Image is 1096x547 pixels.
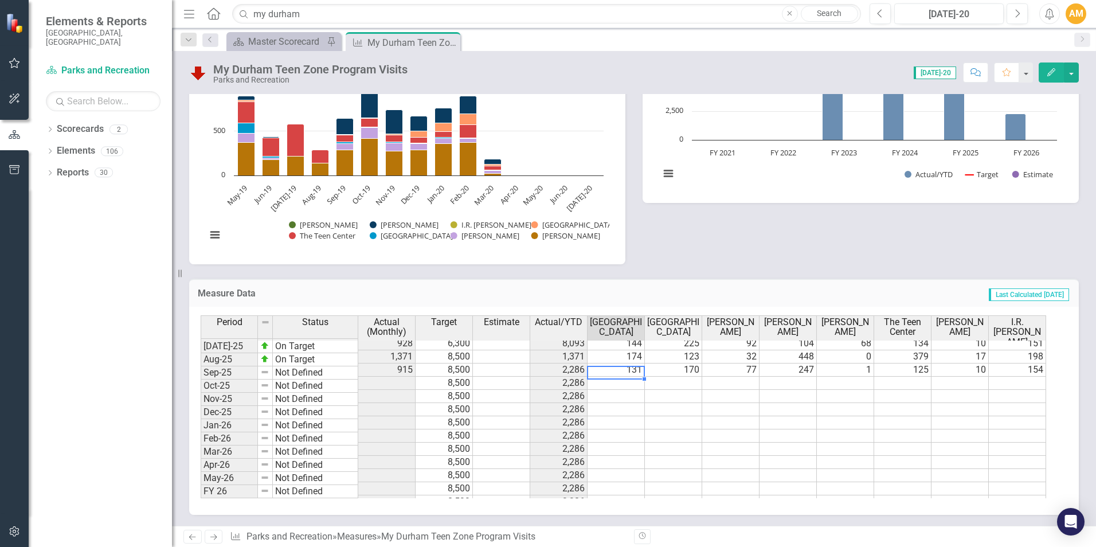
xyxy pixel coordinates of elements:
path: Nov-19, 275. Holton. [386,110,403,134]
path: Dec-19, 64. The Teen Center. [410,138,428,143]
text: FY 2023 [831,147,857,158]
img: 8DAGhfEEPCf229AAAAAElFTkSuQmCC [260,394,269,403]
path: Mar-20, 23. Weaver. [484,174,502,176]
td: 2,286 [530,429,588,443]
td: 151 [989,337,1046,350]
path: Sep-19, 16. Walltown. [336,142,354,144]
div: 2 [109,124,128,134]
td: 8,500 [416,469,473,482]
td: 17 [931,350,989,364]
td: 68 [817,337,874,350]
td: 134 [874,337,931,350]
span: [PERSON_NAME] [762,317,814,337]
text: 0 [221,169,225,179]
td: 2,286 [530,364,588,377]
a: Master Scorecard [229,34,324,49]
span: [GEOGRAPHIC_DATA] [647,317,699,337]
path: May-19, 373. Weaver. [238,143,255,176]
a: Reports [57,166,89,179]
text: Jun-19 [251,183,274,206]
span: [PERSON_NAME] [819,317,871,337]
path: Jun-19, 205. The Teen Center. [263,138,280,157]
td: 92 [702,337,760,350]
text: FY 2026 [1013,147,1039,158]
path: Jun-19, 11. Holton. [263,137,280,138]
td: 928 [358,337,416,350]
svg: Interactive chart [201,81,609,253]
td: Not Defined [273,366,358,380]
td: 8,500 [416,377,473,390]
text: [PERSON_NAME] [542,230,600,241]
path: FY 2024, 6,220. Actual/YTD. [883,68,904,140]
path: Oct-19, 322. Holton. [361,89,378,118]
td: 2,286 [530,443,588,456]
td: Sep-25 [201,366,258,380]
img: 8DAGhfEEPCf229AAAAAElFTkSuQmCC [260,486,269,495]
text: May-20 [520,183,545,208]
td: 8,500 [416,350,473,364]
a: Scorecards [57,123,104,136]
path: FY 2025 , 8,093. Actual/YTD. [944,47,965,140]
span: Elements & Reports [46,14,161,28]
path: Sep-19, 180. Holton. [336,119,354,135]
path: May-19, 114. Walltown. [238,123,255,134]
td: 2,286 [530,377,588,390]
div: Open Intercom Messenger [1057,508,1085,536]
button: Show Target [965,169,999,179]
path: Dec-19, 284. Weaver. [410,150,428,176]
td: 2,286 [530,390,588,403]
button: Show Estimate [1012,169,1053,179]
button: Show Walltown [370,230,413,241]
button: View chart menu, Chart [660,166,676,182]
path: May-19, 19. Lyon Park. [238,100,255,102]
path: Mar-20, 5. Walltown. [484,170,502,171]
td: 198 [989,350,1046,364]
img: 8DAGhfEEPCf229AAAAAElFTkSuQmCC [261,318,270,327]
td: 8,500 [416,390,473,403]
button: Show Holton [370,220,404,230]
a: Measures [337,531,377,542]
text: Sep-19 [324,183,348,206]
path: Jan-20, 170. Holton. [435,108,452,123]
g: Weaver, bar series 8 of 8 with 15 bars. [238,139,598,176]
text: [DATE]-20 [564,183,594,213]
div: Master Scorecard [248,34,324,49]
td: Aug-25 [201,353,258,366]
text: Jan-20 [424,183,447,206]
path: Mar-20, 46. The Teen Center. [484,166,502,170]
text: Dec-19 [398,183,422,206]
path: Jan-20, 62. WD Hill. [435,139,452,144]
td: Not Defined [273,485,358,498]
path: Jun-19, 23. Walltown. [263,157,280,158]
path: Dec-19, 7. Walltown. [410,143,428,144]
td: 225 [645,337,702,350]
text: Jun-20 [547,183,570,206]
td: 144 [588,337,645,350]
text: May-19 [225,183,249,208]
path: Oct-19, 6. Lyon Park. [361,118,378,119]
td: 154 [989,364,1046,377]
path: Oct-19, 11. Walltown. [361,127,378,128]
td: 8,500 [416,429,473,443]
img: 8DAGhfEEPCf229AAAAAElFTkSuQmCC [260,381,269,390]
div: My Durham Teen Zone Program Visits [367,36,457,50]
div: My Durham Teen Zone Program Visits [381,531,535,542]
path: Mar-20, 35. WD Hill. [484,171,502,174]
g: The Teen Center, bar series 5 of 8 with 15 bars. [238,102,598,176]
span: Last Calculated [DATE] [989,288,1069,301]
path: Nov-19, 10. Lyon Park. [386,134,403,135]
div: My Durham Teen Zone Program Visits [213,63,408,76]
h3: Measure Data [198,288,561,299]
td: 1,371 [530,350,588,364]
path: Feb-20, 204. Holton. [460,96,477,114]
text: FY 2024 [892,147,918,158]
a: Parks and Recreation [246,531,332,542]
text: [PERSON_NAME] [461,230,519,241]
td: Apr-26 [201,459,258,472]
td: Feb-26 [201,432,258,446]
path: May-19, 242. The Teen Center. [238,102,255,123]
path: Jan-20, 97. Lyon Park. [435,123,452,132]
td: Not Defined [273,419,358,432]
path: FY 2023, 5,472. Actual/YTD. [823,77,843,140]
div: Chart. Highcharts interactive chart. [201,81,614,253]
